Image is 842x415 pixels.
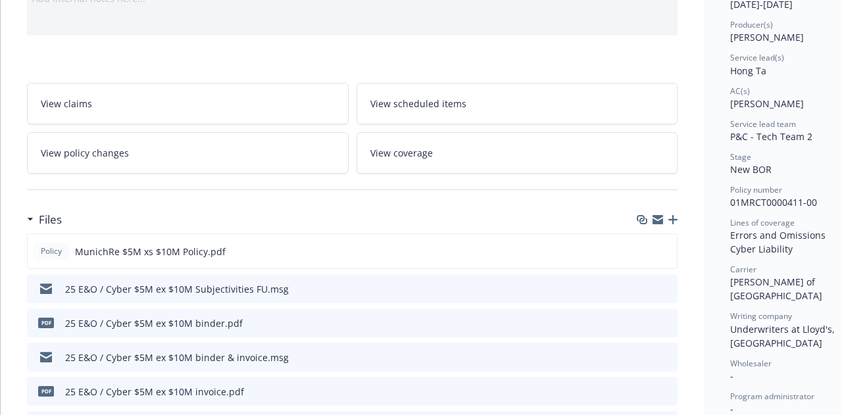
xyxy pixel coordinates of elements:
span: Producer(s) [730,19,773,30]
span: Wholesaler [730,358,772,369]
button: download file [639,245,649,258]
span: 01MRCT0000411-00 [730,196,817,208]
div: 25 E&O / Cyber $5M ex $10M invoice.pdf [65,385,244,399]
button: preview file [660,282,672,296]
div: 25 E&O / Cyber $5M ex $10M Subjectivities FU.msg [65,282,289,296]
div: 25 E&O / Cyber $5M ex $10M binder & invoice.msg [65,351,289,364]
button: download file [639,316,650,330]
span: AC(s) [730,85,750,97]
span: New BOR [730,163,772,176]
span: Program administrator [730,391,814,402]
button: download file [639,351,650,364]
h3: Files [39,211,62,228]
span: Underwriters at Lloyd's, [GEOGRAPHIC_DATA] [730,323,837,349]
span: Service lead(s) [730,52,784,63]
span: pdf [38,318,54,328]
div: 25 E&O / Cyber $5M ex $10M binder.pdf [65,316,243,330]
span: [PERSON_NAME] of [GEOGRAPHIC_DATA] [730,276,822,302]
button: preview file [660,385,672,399]
span: Policy [38,245,64,257]
span: View coverage [370,146,433,160]
span: P&C - Tech Team 2 [730,130,812,143]
button: preview file [660,245,672,258]
a: View policy changes [27,132,349,174]
a: View scheduled items [357,83,678,124]
div: Files [27,211,62,228]
span: View claims [41,97,92,110]
a: View coverage [357,132,678,174]
span: View policy changes [41,146,129,160]
button: download file [639,282,650,296]
a: View claims [27,83,349,124]
span: Stage [730,151,751,162]
span: Carrier [730,264,756,275]
span: Policy number [730,184,782,195]
span: View scheduled items [370,97,466,110]
span: Writing company [730,310,792,322]
span: - [730,403,733,415]
span: MunichRe $5M xs $10M Policy.pdf [75,245,226,258]
span: [PERSON_NAME] [730,97,804,110]
span: Lines of coverage [730,217,795,228]
span: [PERSON_NAME] [730,31,804,43]
button: preview file [660,316,672,330]
span: pdf [38,386,54,396]
span: Hong Ta [730,64,766,77]
button: preview file [660,351,672,364]
span: - [730,370,733,382]
span: Service lead team [730,118,796,130]
button: download file [639,385,650,399]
